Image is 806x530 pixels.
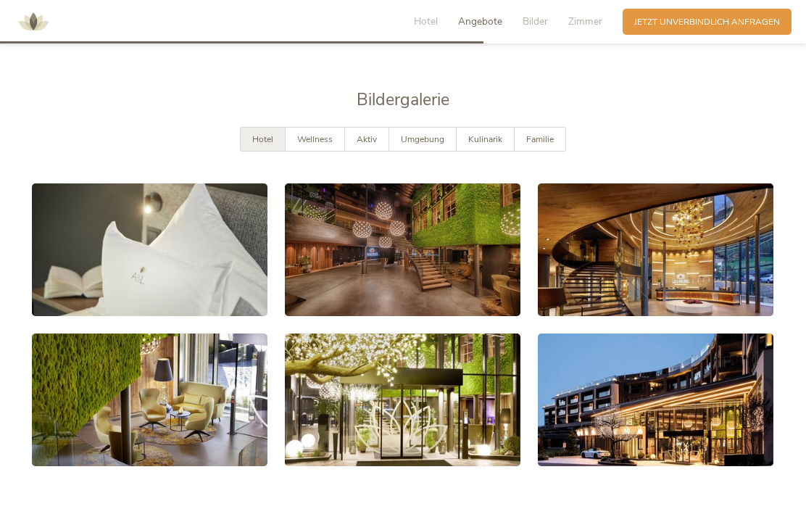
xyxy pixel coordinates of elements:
[357,88,449,111] span: Bildergalerie
[357,133,377,145] span: Aktiv
[414,15,438,28] span: Hotel
[12,17,55,25] a: AMONTI & LUNARIS Wellnessresort
[297,133,333,145] span: Wellness
[458,15,502,28] span: Angebote
[252,133,273,145] span: Hotel
[468,133,502,145] span: Kulinarik
[523,15,548,28] span: Bilder
[401,133,444,145] span: Umgebung
[526,133,554,145] span: Familie
[568,15,602,28] span: Zimmer
[634,16,780,28] span: Jetzt unverbindlich anfragen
